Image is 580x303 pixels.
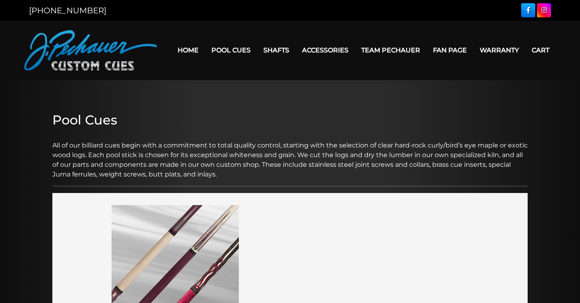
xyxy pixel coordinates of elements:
[257,40,296,60] a: Shafts
[427,40,473,60] a: Fan Page
[296,40,355,60] a: Accessories
[205,40,257,60] a: Pool Cues
[24,30,157,71] img: Pechauer Custom Cues
[52,112,528,128] h2: Pool Cues
[52,131,528,179] p: All of our billiard cues begin with a commitment to total quality control, starting with the sele...
[355,40,427,60] a: Team Pechauer
[473,40,525,60] a: Warranty
[171,40,205,60] a: Home
[29,6,106,15] a: [PHONE_NUMBER]
[525,40,556,60] a: Cart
